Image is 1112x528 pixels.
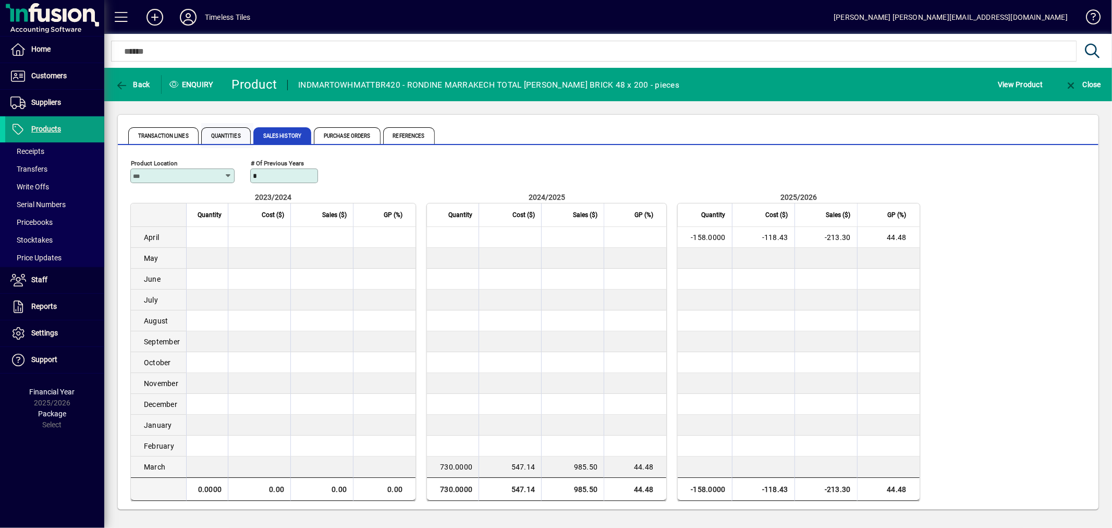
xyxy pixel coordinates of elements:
[131,352,186,373] td: October
[995,75,1045,94] button: View Product
[795,477,857,501] td: -213.30
[512,209,535,221] span: Cost ($)
[131,394,186,415] td: December
[38,410,66,418] span: Package
[5,196,104,213] a: Serial Numbers
[201,127,251,144] span: Quantities
[1054,75,1112,94] app-page-header-button: Close enquiry
[31,98,61,106] span: Suppliers
[5,178,104,196] a: Write Offs
[887,233,906,242] span: 44.48
[10,236,53,244] span: Stocktakes
[427,477,479,501] td: 730.0000
[732,477,795,501] td: -118.43
[186,477,228,501] td: 0.0000
[322,209,347,221] span: Sales ($)
[131,310,186,331] td: August
[113,75,153,94] button: Back
[251,160,304,167] mat-label: # of previous years
[5,347,104,373] a: Support
[131,373,186,394] td: November
[131,248,186,269] td: May
[30,388,75,396] span: Financial Year
[31,71,67,80] span: Customers
[440,463,472,471] span: 730.0000
[31,45,51,53] span: Home
[825,233,851,242] span: -213.30
[10,183,49,191] span: Write Offs
[5,267,104,293] a: Staff
[205,9,250,26] div: Timeless Tiles
[998,76,1043,93] span: View Product
[5,249,104,267] a: Price Updates
[541,477,604,501] td: 985.50
[131,227,186,248] td: April
[314,127,381,144] span: Purchase Orders
[131,457,186,477] td: March
[678,477,731,501] td: -158.0000
[228,477,290,501] td: 0.00
[5,294,104,320] a: Reports
[262,209,284,221] span: Cost ($)
[511,463,535,471] span: 547.14
[10,165,47,173] span: Transfers
[1062,75,1104,94] button: Close
[762,233,788,242] span: -118.43
[5,160,104,178] a: Transfers
[5,37,104,63] a: Home
[834,9,1068,26] div: [PERSON_NAME] [PERSON_NAME][EMAIL_ADDRESS][DOMAIN_NAME]
[31,302,57,310] span: Reports
[298,77,679,93] div: INDMARTOWHMATTBR420 - RONDINE MARRAKECH TOTAL [PERSON_NAME] BRICK 48 x 200 - pieces
[5,63,104,89] a: Customers
[131,415,186,436] td: January
[290,477,353,501] td: 0.00
[131,331,186,352] td: September
[162,76,224,93] div: Enquiry
[634,209,653,221] span: GP (%)
[574,463,598,471] span: 985.50
[31,125,61,133] span: Products
[131,290,186,310] td: July
[131,160,177,167] mat-label: Product Location
[702,209,726,221] span: Quantity
[253,127,311,144] span: Sales History
[131,436,186,457] td: February
[31,329,58,337] span: Settings
[104,75,162,94] app-page-header-button: Back
[198,209,222,221] span: Quantity
[138,8,172,27] button: Add
[479,477,541,501] td: 547.14
[353,477,416,501] td: 0.00
[888,209,907,221] span: GP (%)
[634,463,653,471] span: 44.48
[5,320,104,346] a: Settings
[10,147,44,155] span: Receipts
[529,193,565,201] span: 2024/2025
[857,477,920,501] td: 44.48
[826,209,851,221] span: Sales ($)
[573,209,597,221] span: Sales ($)
[766,209,788,221] span: Cost ($)
[1065,80,1101,89] span: Close
[31,275,47,284] span: Staff
[10,254,62,262] span: Price Updates
[128,127,199,144] span: Transaction Lines
[384,209,402,221] span: GP (%)
[5,142,104,160] a: Receipts
[780,193,817,201] span: 2025/2026
[10,200,66,209] span: Serial Numbers
[1078,2,1099,36] a: Knowledge Base
[5,231,104,249] a: Stocktakes
[383,127,435,144] span: References
[691,233,725,242] span: -158.0000
[232,76,277,93] div: Product
[10,218,53,226] span: Pricebooks
[604,477,666,501] td: 44.48
[131,269,186,290] td: June
[5,90,104,116] a: Suppliers
[31,355,57,364] span: Support
[172,8,205,27] button: Profile
[115,80,150,89] span: Back
[255,193,291,201] span: 2023/2024
[448,209,472,221] span: Quantity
